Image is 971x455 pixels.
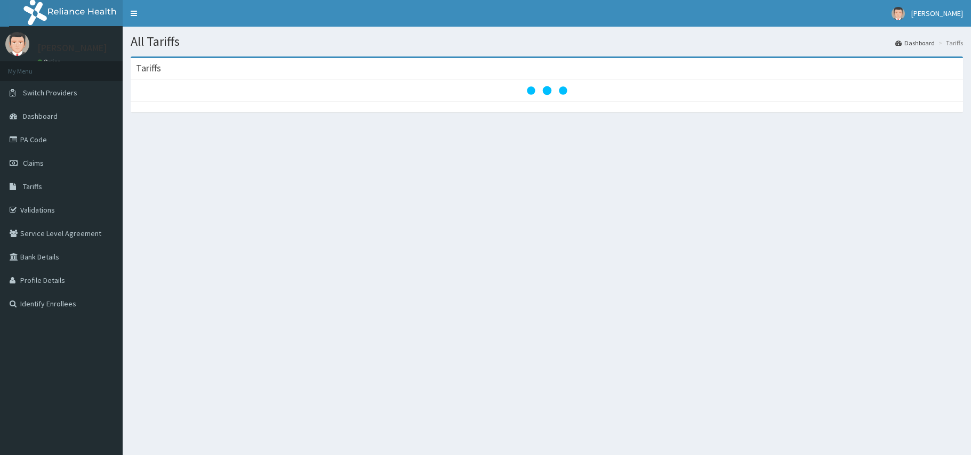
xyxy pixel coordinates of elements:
[911,9,963,18] span: [PERSON_NAME]
[131,35,963,48] h1: All Tariffs
[5,32,29,56] img: User Image
[936,38,963,47] li: Tariffs
[23,158,44,168] span: Claims
[37,43,107,53] p: [PERSON_NAME]
[23,182,42,191] span: Tariffs
[895,38,935,47] a: Dashboard
[23,111,58,121] span: Dashboard
[37,58,63,66] a: Online
[526,69,568,112] svg: audio-loading
[136,63,161,73] h3: Tariffs
[892,7,905,20] img: User Image
[23,88,77,97] span: Switch Providers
